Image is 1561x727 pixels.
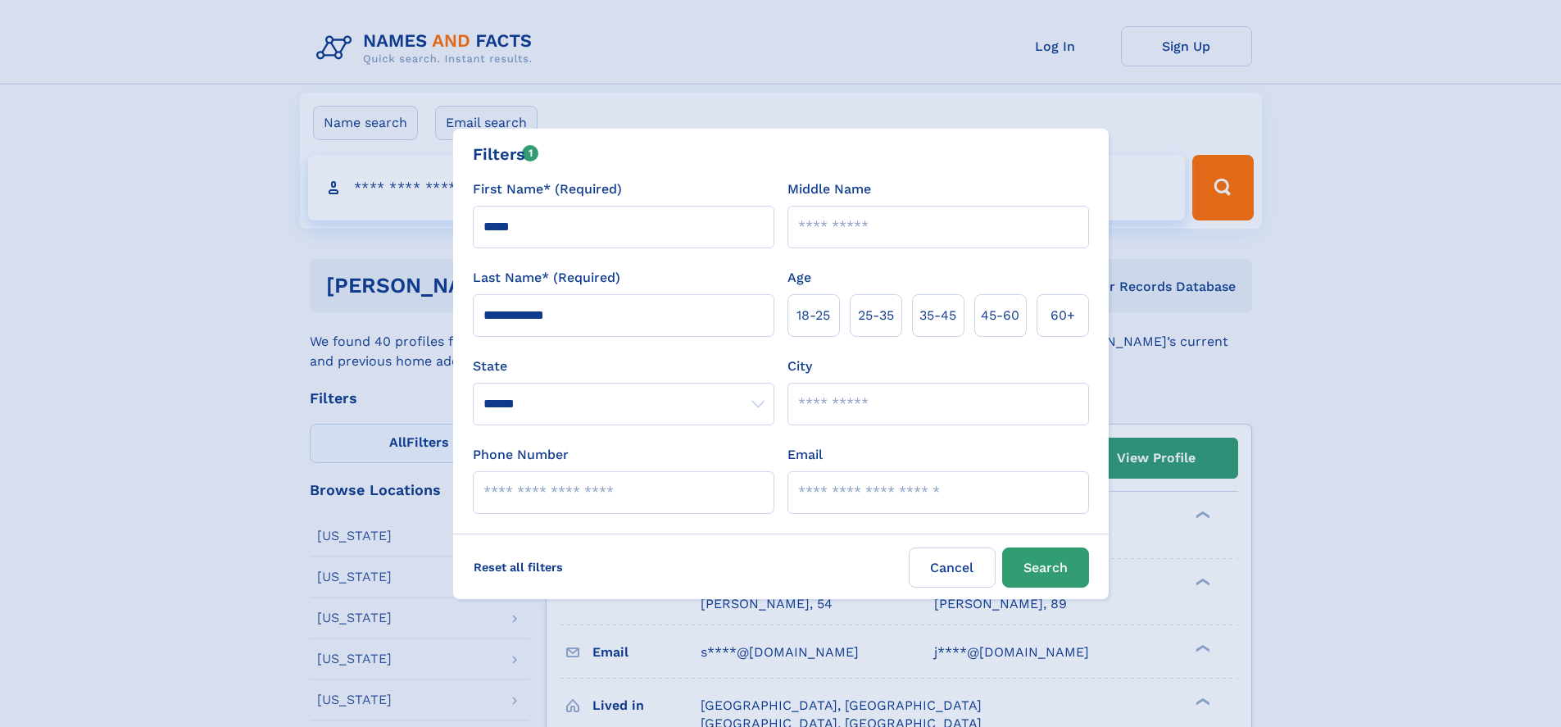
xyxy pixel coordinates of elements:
[787,179,871,199] label: Middle Name
[473,445,569,465] label: Phone Number
[1050,306,1075,325] span: 60+
[796,306,830,325] span: 18‑25
[787,268,811,288] label: Age
[787,445,823,465] label: Email
[919,306,956,325] span: 35‑45
[463,548,574,587] label: Reset all filters
[909,548,996,588] label: Cancel
[981,306,1019,325] span: 45‑60
[473,179,622,199] label: First Name* (Required)
[473,268,620,288] label: Last Name* (Required)
[858,306,894,325] span: 25‑35
[787,357,812,376] label: City
[473,357,774,376] label: State
[1002,548,1089,588] button: Search
[473,142,539,166] div: Filters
